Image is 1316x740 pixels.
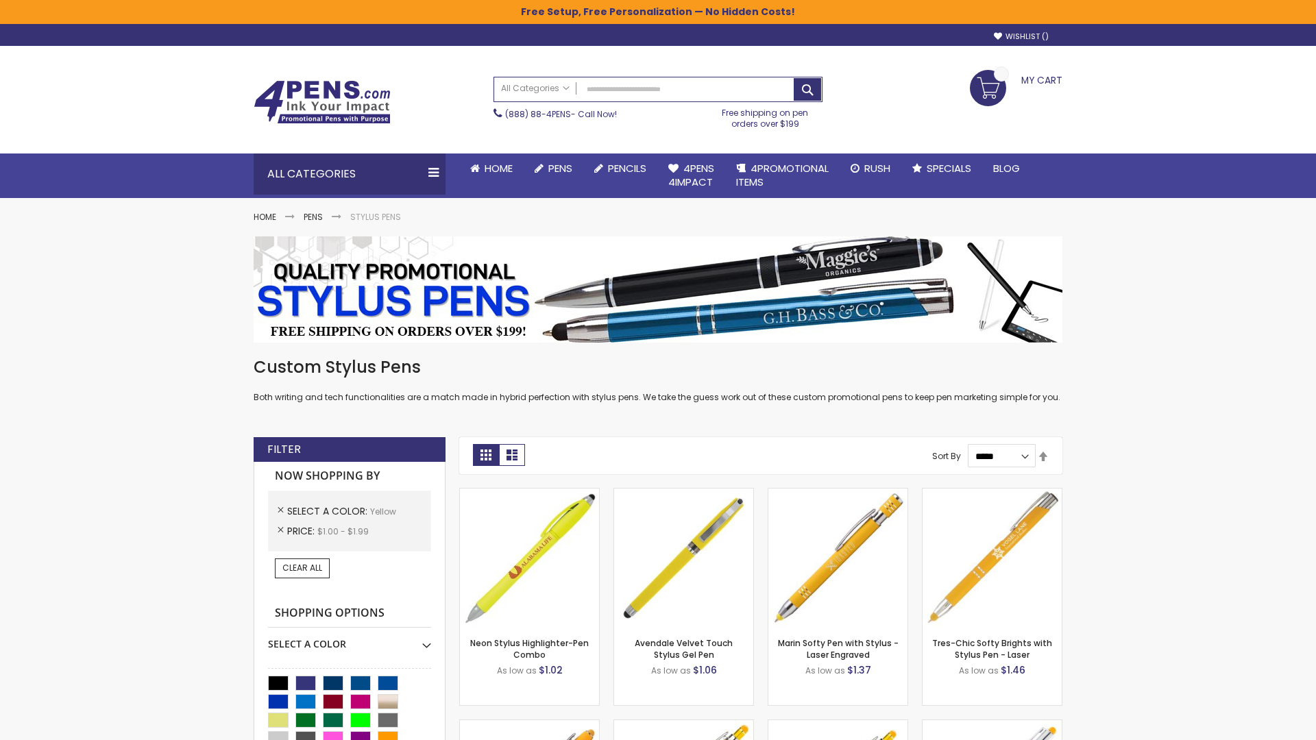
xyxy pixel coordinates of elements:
[254,356,1062,378] h1: Custom Stylus Pens
[254,211,276,223] a: Home
[494,77,576,100] a: All Categories
[501,83,570,94] span: All Categories
[505,108,571,120] a: (888) 88-4PENS
[778,637,899,660] a: Marin Softy Pen with Stylus - Laser Engraved
[768,488,907,500] a: Marin Softy Pen with Stylus - Laser Engraved-Yellow
[608,161,646,175] span: Pencils
[275,558,330,578] a: Clear All
[287,504,370,518] span: Select A Color
[923,488,1062,500] a: Tres-Chic Softy Brights with Stylus Pen - Laser-Yellow
[254,80,391,124] img: 4Pens Custom Pens and Promotional Products
[282,562,322,573] span: Clear All
[267,442,301,457] strong: Filter
[708,102,823,129] div: Free shipping on pen orders over $199
[459,153,524,184] a: Home
[505,108,617,120] span: - Call Now!
[932,637,1052,660] a: Tres-Chic Softy Brights with Stylus Pen - Laser
[725,153,840,198] a: 4PROMOTIONALITEMS
[657,153,725,198] a: 4Pens4impact
[635,637,733,660] a: Avendale Velvet Touch Stylus Gel Pen
[994,32,1049,42] a: Wishlist
[268,599,431,628] strong: Shopping Options
[1001,663,1025,677] span: $1.46
[268,462,431,491] strong: Now Shopping by
[524,153,583,184] a: Pens
[993,161,1020,175] span: Blog
[901,153,982,184] a: Specials
[614,488,753,500] a: Avendale Velvet Touch Stylus Gel Pen-Yellow
[651,665,691,676] span: As low as
[268,628,431,651] div: Select A Color
[736,161,829,189] span: 4PROMOTIONAL ITEMS
[497,665,537,676] span: As low as
[668,161,714,189] span: 4Pens 4impact
[470,637,589,660] a: Neon Stylus Highlighter-Pen Combo
[254,356,1062,404] div: Both writing and tech functionalities are a match made in hybrid perfection with stylus pens. We ...
[805,665,845,676] span: As low as
[840,153,901,184] a: Rush
[768,489,907,628] img: Marin Softy Pen with Stylus - Laser Engraved-Yellow
[287,524,317,538] span: Price
[864,161,890,175] span: Rush
[614,489,753,628] img: Avendale Velvet Touch Stylus Gel Pen-Yellow
[350,211,401,223] strong: Stylus Pens
[847,663,871,677] span: $1.37
[959,665,999,676] span: As low as
[485,161,513,175] span: Home
[982,153,1031,184] a: Blog
[548,161,572,175] span: Pens
[317,526,369,537] span: $1.00 - $1.99
[927,161,971,175] span: Specials
[473,444,499,466] strong: Grid
[460,489,599,628] img: Neon Stylus Highlighter-Pen Combo-Yellow
[923,489,1062,628] img: Tres-Chic Softy Brights with Stylus Pen - Laser-Yellow
[254,236,1062,343] img: Stylus Pens
[460,719,599,731] a: Ellipse Softy Brights with Stylus Pen - Laser-Yellow
[932,450,961,462] label: Sort By
[460,488,599,500] a: Neon Stylus Highlighter-Pen Combo-Yellow
[923,719,1062,731] a: Tres-Chic Softy with Stylus Top Pen - ColorJet-Yellow
[304,211,323,223] a: Pens
[254,153,446,195] div: All Categories
[768,719,907,731] a: Phoenix Softy Brights Gel with Stylus Pen - Laser-Yellow
[614,719,753,731] a: Phoenix Softy Brights with Stylus Pen - Laser-Yellow
[539,663,563,677] span: $1.02
[583,153,657,184] a: Pencils
[693,663,717,677] span: $1.06
[370,506,396,517] span: Yellow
